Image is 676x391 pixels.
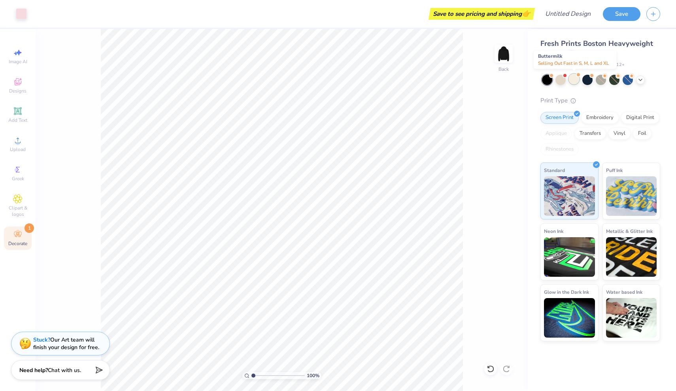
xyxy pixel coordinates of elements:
span: Add Text [8,117,27,123]
div: Foil [633,128,651,140]
div: Transfers [574,128,606,140]
button: Save [603,7,640,21]
div: Vinyl [608,128,631,140]
img: Back [496,46,512,62]
div: Screen Print [540,112,579,124]
div: Digital Print [621,112,659,124]
span: Upload [10,146,26,153]
div: Our Art team will finish your design for free. [33,336,99,351]
div: Buttermilk [534,51,616,69]
span: Designs [9,88,26,94]
span: 100 % [307,372,319,379]
div: Save to see pricing and shipping [431,8,533,20]
img: Puff Ink [606,176,657,216]
strong: Stuck? [33,336,50,344]
span: Fresh Prints Boston Heavyweight Hoodie [540,39,653,59]
span: Decorate [8,240,27,247]
span: Glow in the Dark Ink [544,288,589,296]
span: 1 [25,223,34,233]
div: Back [499,66,509,73]
img: Glow in the Dark Ink [544,298,595,338]
span: Greek [12,176,24,182]
img: Neon Ink [544,237,595,277]
div: Rhinestones [540,144,579,155]
div: Print Type [540,96,660,105]
img: Metallic & Glitter Ink [606,237,657,277]
input: Untitled Design [539,6,597,22]
span: Neon Ink [544,227,563,235]
img: Water based Ink [606,298,657,338]
span: Clipart & logos [4,205,32,217]
div: Applique [540,128,572,140]
span: Selling Out Fast in S, M, L and XL [538,60,609,66]
span: Image AI [9,59,27,65]
span: Chat with us. [48,366,81,374]
strong: Need help? [19,366,48,374]
span: Water based Ink [606,288,642,296]
span: 👉 [522,9,531,18]
span: Standard [544,166,565,174]
span: Metallic & Glitter Ink [606,227,653,235]
span: Puff Ink [606,166,623,174]
div: Embroidery [581,112,619,124]
img: Standard [544,176,595,216]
